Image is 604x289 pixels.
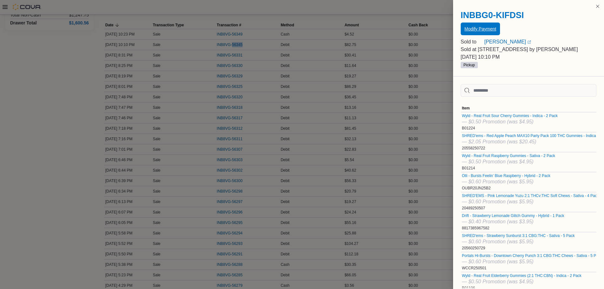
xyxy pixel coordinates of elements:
span: Modify Payment [464,26,496,32]
div: OUBR20JN25B2 [462,174,550,191]
div: WCCR250501 [462,253,602,271]
div: — $0.60 Promotion (was $5.95) [462,238,575,246]
button: SHRED'EMS - Pink Lemonade Yuzu 2:1 THCv:THC Soft Chews - Sativa - 4 Pack [462,194,599,198]
div: — $0.40 Promotion (was $3.95) [462,218,564,226]
div: Sold to [461,38,483,46]
h2: INBBG0-KIFDSI [461,10,596,20]
span: Item [462,106,470,111]
div: — $0.50 Promotion (was $4.95) [462,158,555,166]
div: 8817385967582 [462,213,564,231]
button: SHRED'ems - Strawberry Sunburst 3:1 CBG:THC - Sativa - 5 Pack [462,233,575,238]
div: — $0.60 Promotion (was $5.95) [462,178,550,186]
div: 20560250729 [462,233,575,251]
div: — $0.50 Promotion (was $4.95) [462,118,558,126]
a: [PERSON_NAME]External link [484,38,596,46]
div: 20489250507 [462,194,599,211]
div: — $0.50 Promotion (was $4.95) [462,278,581,286]
button: Wyld - Real Fruit Raspberry Gummies - Sativa - 2 Pack [462,154,555,158]
button: Wyld - Real Fruit Sour Cherry Gummies - Indica - 2 Pack [462,114,558,118]
div: — $0.60 Promotion (was $5.95) [462,258,602,266]
div: B01224 [462,114,558,131]
button: Drift - Strawberry Lemonade Glitch Gummy - Hybrid - 1 Pack [462,213,564,218]
button: Modify Payment [461,23,500,35]
span: Pickup [461,62,478,68]
svg: External link [527,40,531,44]
input: This is a search bar. As you type, the results lower in the page will automatically filter. [461,84,596,97]
div: — $0.60 Promotion (was $5.95) [462,198,599,206]
p: [DATE] 10:10 PM [461,53,596,61]
p: Sold at [STREET_ADDRESS] by [PERSON_NAME] [461,46,596,53]
button: Wyld - Real Fruit Elderberry Gummies (2:1 THC:CBN) - Indica - 2 Pack [462,273,581,278]
button: Olli - Bursts Feelin’ Blue Raspberry - Hybrid - 2 Pack [462,174,550,178]
button: Portals Hi-Bursts - Downtown Cherry Punch 3:1 CBG:THC Chews - Sativa - 5 Pack [462,253,602,258]
div: B01214 [462,154,555,171]
button: Close this dialog [594,3,601,10]
span: Pickup [464,62,475,68]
